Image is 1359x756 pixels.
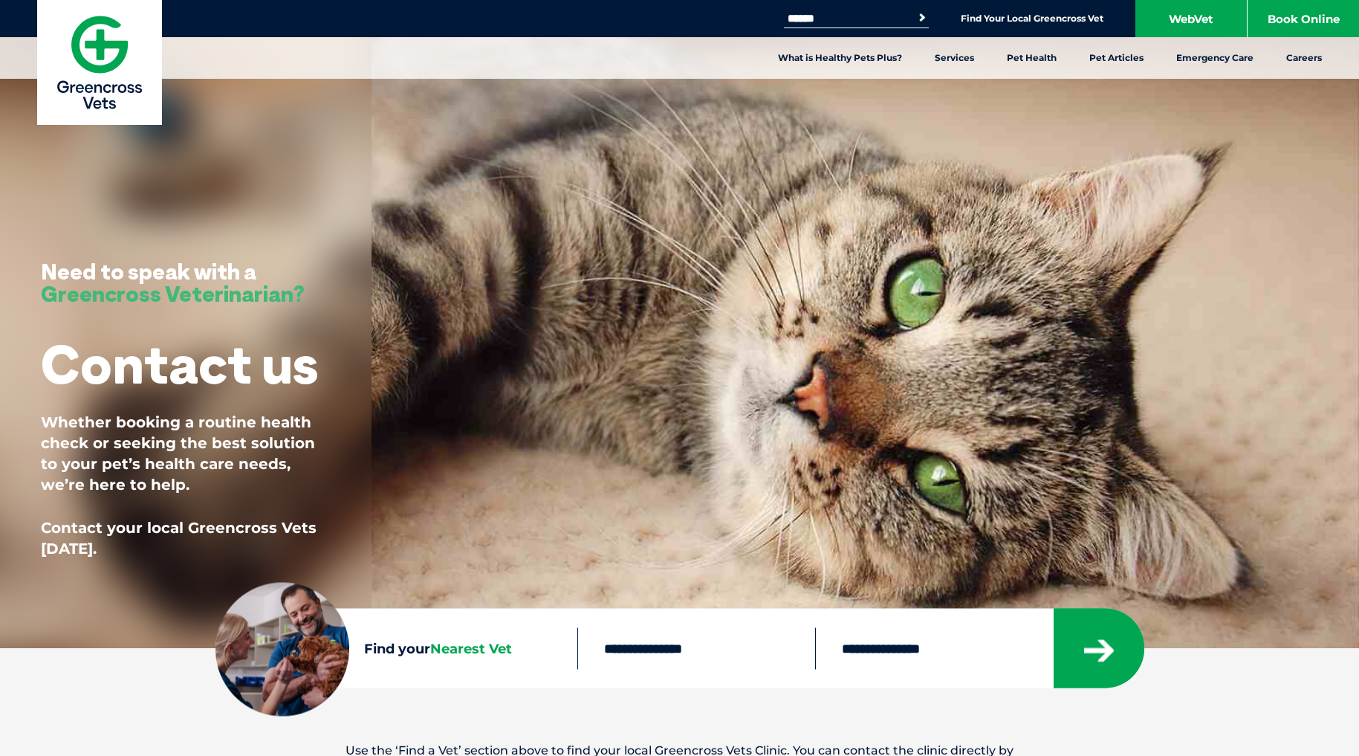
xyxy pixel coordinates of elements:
a: Pet Articles [1073,37,1160,79]
p: Whether booking a routine health check or seeking the best solution to your pet’s health care nee... [41,412,331,495]
p: Contact your local Greencross Vets [DATE]. [41,517,331,559]
a: Careers [1270,37,1338,79]
h3: Need to speak with a [41,260,305,305]
span: Nearest Vet [430,640,512,656]
a: Pet Health [990,37,1073,79]
span: Greencross Veterinarian? [41,280,305,308]
h1: Contact us [41,335,318,393]
button: Search [915,10,930,25]
h4: Find your [364,642,578,655]
a: What is Healthy Pets Plus? [762,37,918,79]
a: Emergency Care [1160,37,1270,79]
a: Services [918,37,990,79]
a: Find Your Local Greencross Vet [961,13,1103,25]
